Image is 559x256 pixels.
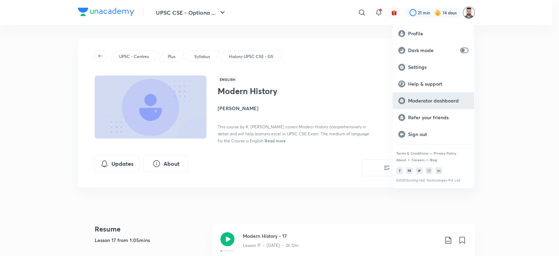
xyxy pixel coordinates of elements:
p: Moderator dashboard [408,98,469,104]
p: Refer your friends [408,114,469,121]
p: © 2025 Sorting Hat Technologies Pvt Ltd [396,178,471,183]
a: Blog [430,158,437,162]
div: • [408,156,410,163]
a: Settings [393,59,474,76]
a: Moderator dashboard [393,92,474,109]
a: Careers [412,158,424,162]
p: Profile [408,30,469,37]
p: Settings [408,64,469,70]
div: • [430,150,432,156]
a: Profile [393,25,474,42]
div: • [426,156,428,163]
a: Terms & Conditions [396,151,428,155]
p: Help & support [408,81,469,87]
p: Sign out [408,131,469,137]
a: Help & support [393,76,474,92]
a: About [396,158,406,162]
a: Refer your friends [393,109,474,126]
p: Dark mode [408,47,457,54]
a: Privacy Policy [434,151,456,155]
